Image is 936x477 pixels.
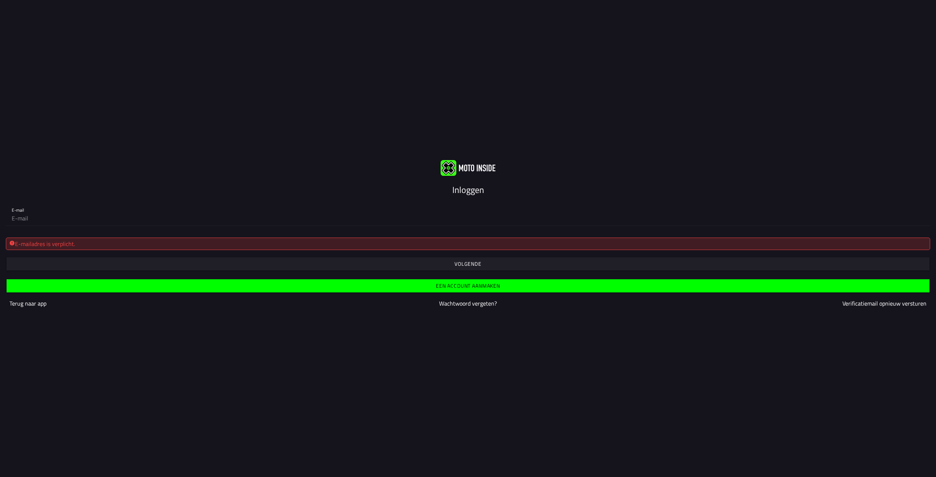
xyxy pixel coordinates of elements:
a: Terug naar app [10,299,46,308]
ion-text: Inloggen [452,183,484,196]
ion-button: Een account aanmaken [7,279,929,292]
ion-icon: alert [9,240,15,246]
input: E-mail [12,211,924,226]
ion-text: Volgende [454,261,482,266]
a: Wachtwoord vergeten? [439,299,497,308]
a: Verificatiemail opnieuw versturen [842,299,926,308]
div: E-mailadres is verplicht. [9,239,927,248]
